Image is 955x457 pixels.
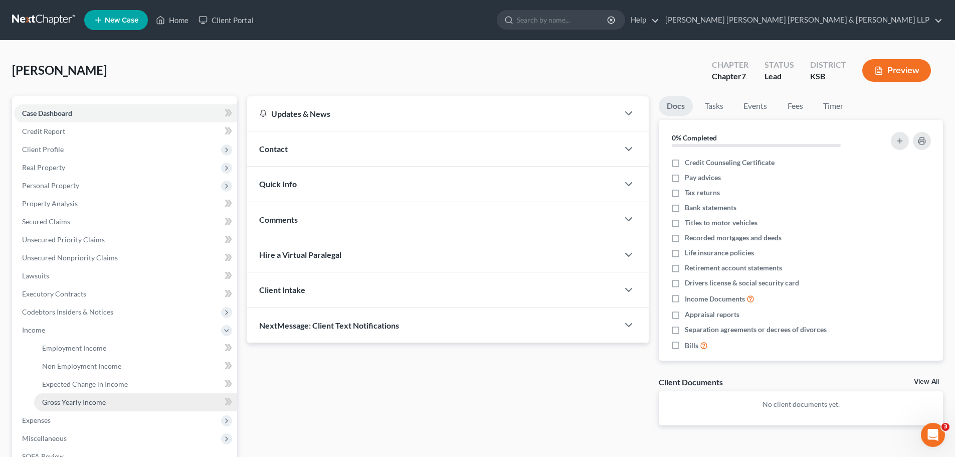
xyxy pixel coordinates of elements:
[22,127,65,135] span: Credit Report
[14,122,237,140] a: Credit Report
[259,179,297,189] span: Quick Info
[22,235,105,244] span: Unsecured Priority Claims
[862,59,931,82] button: Preview
[22,271,49,280] span: Lawsuits
[259,250,341,259] span: Hire a Virtual Paralegal
[810,71,846,82] div: KSB
[14,195,237,213] a: Property Analysis
[685,158,775,168] span: Credit Counseling Certificate
[34,375,237,393] a: Expected Change in Income
[22,181,79,190] span: Personal Property
[765,71,794,82] div: Lead
[14,267,237,285] a: Lawsuits
[685,248,754,258] span: Life insurance policies
[685,294,745,304] span: Income Documents
[712,59,748,71] div: Chapter
[42,398,106,406] span: Gross Yearly Income
[685,278,799,288] span: Drivers license & social security card
[42,380,128,388] span: Expected Change in Income
[914,378,939,385] a: View All
[685,325,827,335] span: Separation agreements or decrees of divorces
[626,11,659,29] a: Help
[667,399,935,409] p: No client documents yet.
[105,17,138,24] span: New Case
[259,285,305,294] span: Client Intake
[22,145,64,154] span: Client Profile
[685,233,782,243] span: Recorded mortgages and deeds
[765,59,794,71] div: Status
[660,11,942,29] a: [PERSON_NAME] [PERSON_NAME] [PERSON_NAME] & [PERSON_NAME] LLP
[779,96,811,116] a: Fees
[259,108,607,119] div: Updates & News
[697,96,731,116] a: Tasks
[34,393,237,411] a: Gross Yearly Income
[34,357,237,375] a: Non Employment Income
[14,104,237,122] a: Case Dashboard
[14,231,237,249] a: Unsecured Priority Claims
[735,96,775,116] a: Events
[22,199,78,208] span: Property Analysis
[42,344,106,352] span: Employment Income
[741,71,746,81] span: 7
[22,217,70,226] span: Secured Claims
[712,71,748,82] div: Chapter
[22,163,65,172] span: Real Property
[42,362,121,370] span: Non Employment Income
[34,339,237,357] a: Employment Income
[941,423,949,431] span: 3
[921,423,945,447] iframe: Intercom live chat
[22,308,113,316] span: Codebtors Insiders & Notices
[685,341,698,351] span: Bills
[22,416,51,424] span: Expenses
[685,310,739,320] span: Appraisal reports
[22,326,45,334] span: Income
[22,109,72,117] span: Case Dashboard
[815,96,851,116] a: Timer
[659,96,693,116] a: Docs
[12,63,107,77] span: [PERSON_NAME]
[259,215,298,224] span: Comments
[14,285,237,303] a: Executory Contracts
[685,173,721,183] span: Pay advices
[22,434,67,442] span: Miscellaneous
[685,188,720,198] span: Tax returns
[810,59,846,71] div: District
[659,377,723,387] div: Client Documents
[685,263,782,273] span: Retirement account statements
[151,11,194,29] a: Home
[259,144,288,154] span: Contact
[14,213,237,231] a: Secured Claims
[22,253,118,262] span: Unsecured Nonpriority Claims
[685,218,757,228] span: Titles to motor vehicles
[22,289,86,298] span: Executory Contracts
[14,249,237,267] a: Unsecured Nonpriority Claims
[672,133,717,142] strong: 0% Completed
[685,203,736,213] span: Bank statements
[259,321,399,330] span: NextMessage: Client Text Notifications
[194,11,259,29] a: Client Portal
[517,11,609,29] input: Search by name...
